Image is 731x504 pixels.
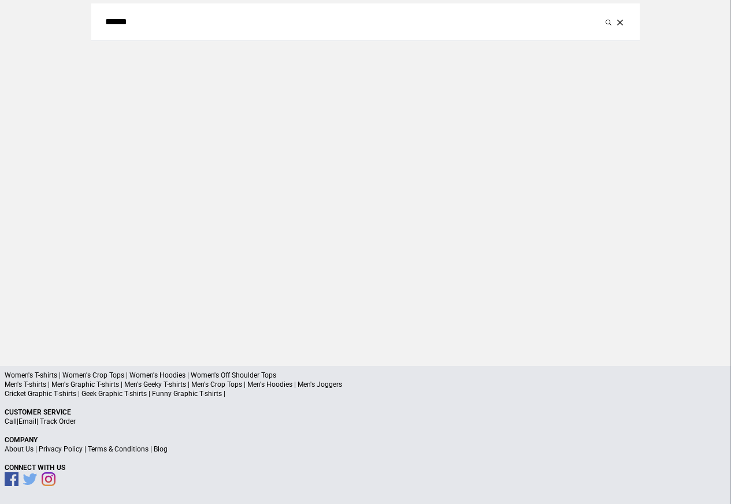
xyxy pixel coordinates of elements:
a: About Us [5,445,34,453]
p: Company [5,435,726,445]
button: Clear the search query. [614,15,626,29]
button: Submit your search query. [603,15,614,29]
a: Terms & Conditions [88,445,149,453]
a: Call [5,417,17,425]
p: Connect With Us [5,463,726,472]
a: Blog [154,445,168,453]
p: | | [5,417,726,426]
p: Cricket Graphic T-shirts | Geek Graphic T-shirts | Funny Graphic T-shirts | [5,389,726,398]
p: Customer Service [5,408,726,417]
p: Women's T-shirts | Women's Crop Tops | Women's Hoodies | Women's Off Shoulder Tops [5,371,726,380]
a: Track Order [40,417,76,425]
a: Email [18,417,36,425]
a: Privacy Policy [39,445,83,453]
p: | | | [5,445,726,454]
p: Men's T-shirts | Men's Graphic T-shirts | Men's Geeky T-shirts | Men's Crop Tops | Men's Hoodies ... [5,380,726,389]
